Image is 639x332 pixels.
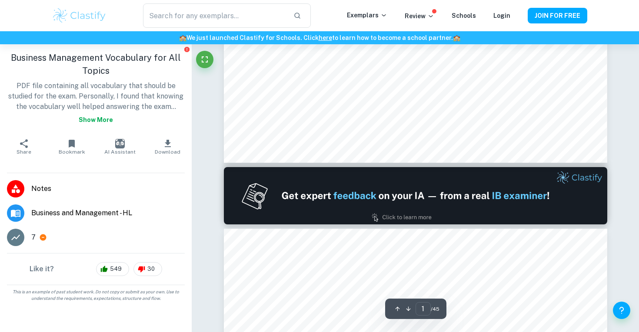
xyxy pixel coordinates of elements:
span: Download [155,149,180,155]
span: AI Assistant [104,149,136,155]
button: Fullscreen [196,51,213,68]
a: Login [493,12,510,19]
span: 30 [143,265,160,273]
a: Schools [452,12,476,19]
img: Ad [224,167,607,224]
button: Show more [75,112,116,128]
button: JOIN FOR FREE [528,8,587,23]
button: Download [144,135,192,159]
p: 7 [31,232,36,243]
input: Search for any exemplars... [143,3,286,28]
span: Business and Management - HL [31,208,185,218]
span: 🏫 [453,34,460,41]
img: AI Assistant [115,139,125,148]
button: Bookmark [48,135,96,159]
h6: We just launched Clastify for Schools. Click to learn how to become a school partner. [2,33,637,43]
p: Exemplars [347,10,387,20]
span: 🏫 [179,34,186,41]
a: here [319,34,332,41]
p: PDF file containing all vocabulary that should be studied for the exam. Personally, I found that ... [7,81,185,128]
span: / 45 [431,305,439,313]
img: Clastify logo [52,7,107,24]
button: AI Assistant [96,135,144,159]
span: 549 [105,265,126,273]
span: Notes [31,184,185,194]
button: Report issue [183,46,190,53]
span: This is an example of past student work. Do not copy or submit as your own. Use to understand the... [3,289,188,302]
span: Share [17,149,31,155]
button: Help and Feedback [613,302,630,319]
h1: Business Management Vocabulary for All Topics [7,51,185,77]
div: 30 [133,262,162,276]
h6: Like it? [30,264,54,274]
p: Review [405,11,434,21]
span: Bookmark [59,149,85,155]
div: 549 [96,262,129,276]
